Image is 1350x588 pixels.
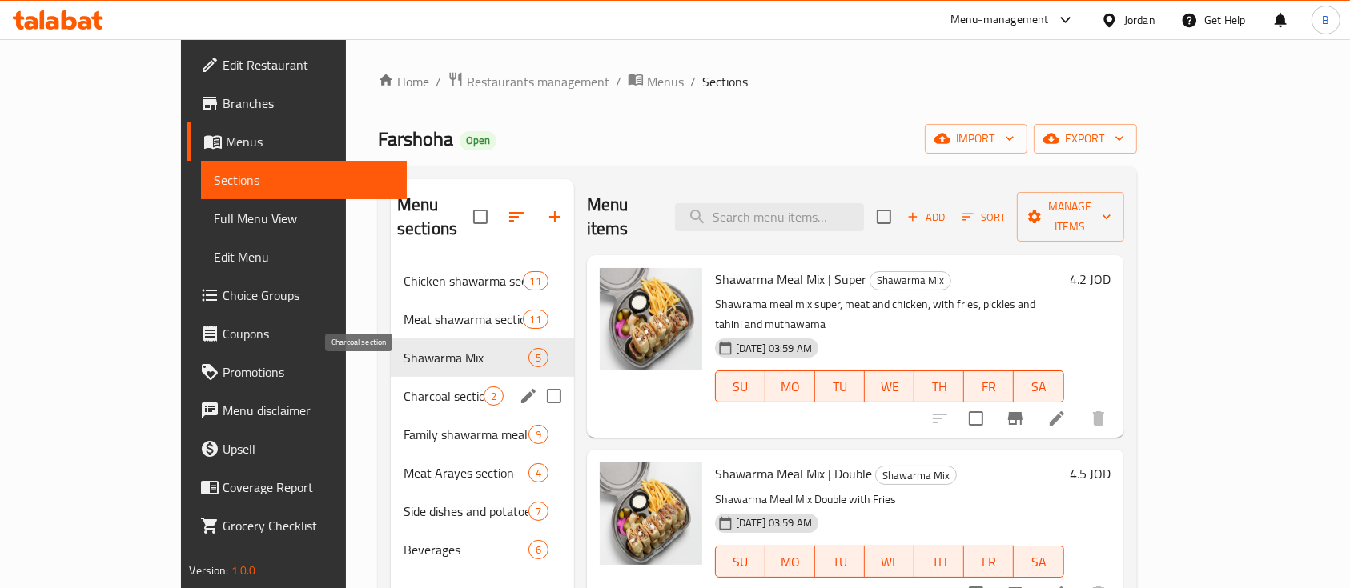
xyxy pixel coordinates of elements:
span: Branches [223,94,394,113]
a: Choice Groups [187,276,407,314]
div: Meat Arayes section [404,463,528,482]
div: Open [460,131,496,150]
button: MO [765,370,815,402]
a: Edit menu item [1047,409,1067,428]
p: Shawarma Meal Mix Double with Fries [715,490,1064,510]
a: Branches [187,84,407,122]
div: Shawarma Mix [875,466,957,485]
span: Coupons [223,324,394,343]
span: SU [722,550,759,574]
button: export [1034,124,1137,154]
span: Add item [901,205,952,230]
button: FR [964,546,1014,578]
a: Upsell [187,430,407,468]
button: Branch-specific-item [996,399,1035,438]
span: Menus [647,72,684,91]
span: TH [921,550,958,574]
span: Add [905,208,948,226]
img: Shawarma Meal Mix | Super [600,268,702,370]
div: Meat Arayes section4 [391,454,574,492]
span: Charcoal section [404,386,484,406]
button: TH [914,546,964,578]
button: TH [914,370,964,402]
div: Meat shawarma section11 [391,300,574,338]
span: Shawarma Mix [404,348,528,367]
span: SA [1020,550,1057,574]
p: Shawrama meal mix super, meat and chicken, with fries, pickles and tahini and muthawama [715,294,1064,334]
li: / [436,72,441,91]
div: Jordan [1124,11,1155,29]
span: Shawarma Mix [870,271,950,290]
a: Edit Menu [201,238,407,276]
span: Shawarma Mix [876,466,956,485]
a: Menus [187,122,407,161]
span: Edit Restaurant [223,55,394,74]
span: Family shawarma meals [404,425,528,444]
button: delete [1079,399,1118,438]
button: FR [964,370,1014,402]
span: Beverages [404,540,528,559]
button: TU [815,546,865,578]
span: TU [822,550,858,574]
span: Restaurants management [467,72,609,91]
span: Select to update [959,402,993,435]
span: 6 [529,542,548,558]
div: Chicken shawarma section [404,271,523,290]
span: 4 [529,466,548,481]
button: import [925,124,1027,154]
span: Upsell [223,439,394,458]
div: Family shawarma meals9 [391,415,574,454]
button: Manage items [1017,192,1124,242]
button: SA [1014,546,1063,578]
span: Shawarma Meal Mix | Super [715,267,866,291]
span: Shawarma Meal Mix | Double [715,462,872,486]
div: Shawarma Mix5 [391,338,574,377]
span: 5 [529,350,548,366]
span: Sort items [952,205,1017,230]
span: 9 [529,427,548,442]
span: Menu disclaimer [223,401,394,420]
span: Select section [867,200,901,234]
span: Grocery Checklist [223,516,394,535]
button: TU [815,370,865,402]
span: 7 [529,504,548,519]
span: TH [921,375,958,398]
span: FR [970,550,1007,574]
span: 1.0.0 [231,560,256,581]
span: MO [772,550,809,574]
span: import [938,129,1015,149]
h2: Menu items [587,193,656,241]
div: Charcoal section2edit [391,377,574,415]
div: items [523,310,548,329]
span: MO [772,375,809,398]
span: Sections [702,72,748,91]
span: Full Menu View [214,209,394,228]
a: Promotions [187,353,407,391]
h2: Menu sections [397,193,473,241]
span: SU [722,375,759,398]
div: items [528,425,548,444]
span: WE [871,375,908,398]
div: Side dishes and potatoes [404,502,528,521]
div: items [528,540,548,559]
a: Coverage Report [187,468,407,506]
button: MO [765,546,815,578]
span: export [1047,129,1124,149]
button: SU [715,370,765,402]
div: Side dishes and potatoes7 [391,492,574,530]
span: Promotions [223,362,394,382]
a: Edit Restaurant [187,46,407,84]
li: / [616,72,621,91]
span: Coverage Report [223,478,394,497]
button: edit [516,384,540,408]
nav: breadcrumb [378,71,1137,92]
div: items [528,348,548,367]
span: B [1322,11,1329,29]
div: items [523,271,548,290]
a: Coupons [187,314,407,353]
span: Open [460,134,496,147]
button: Sort [958,205,1010,230]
